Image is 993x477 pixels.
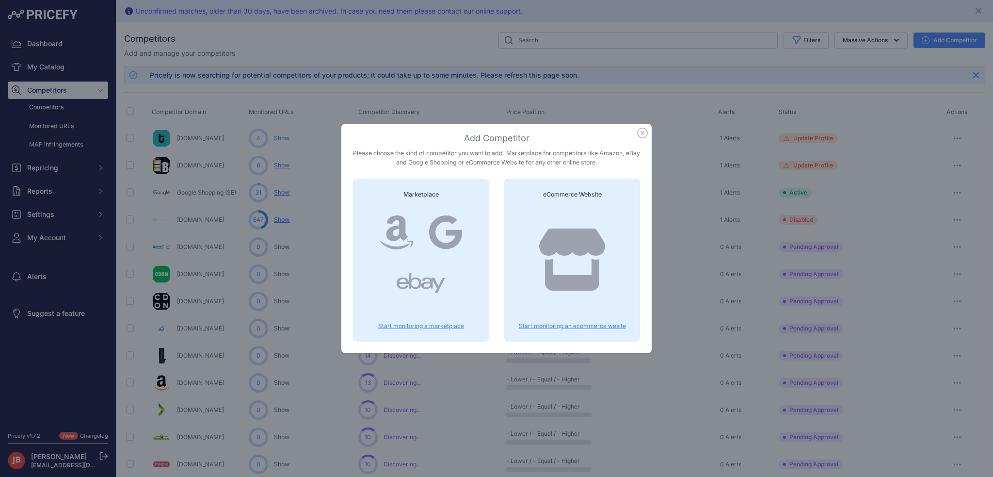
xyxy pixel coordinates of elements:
h4: Marketplace [365,190,477,199]
p: Start monitoring an ecommerce wesite [516,322,628,330]
a: Marketplace Start monitoring a marketplace [365,190,477,330]
p: Start monitoring a marketplace [365,322,477,330]
p: Please choose the kind of competitor you want to add. Marketplace for competitors like Amazon, eB... [353,149,640,167]
h3: Add Competitor [353,132,640,145]
h4: eCommerce Website [516,190,628,199]
a: eCommerce Website Start monitoring an ecommerce wesite [516,190,628,330]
